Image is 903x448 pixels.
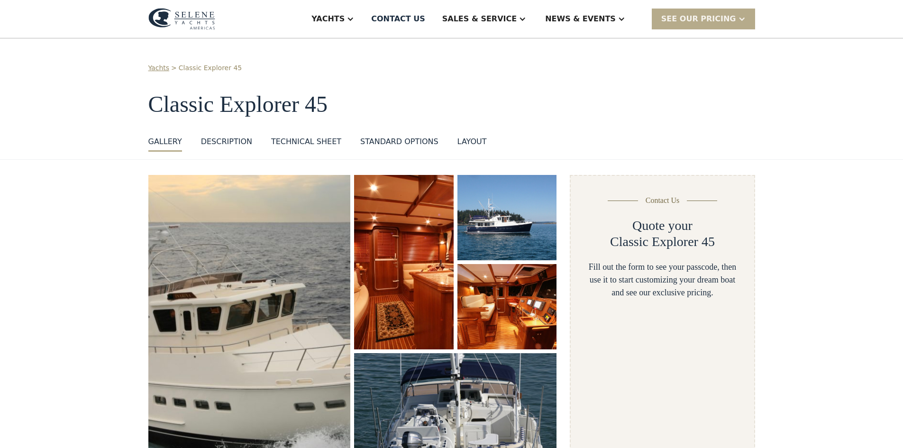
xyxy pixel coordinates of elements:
h1: Classic Explorer 45 [148,92,755,117]
div: Fill out the form to see your passcode, then use it to start customizing your dream boat and see ... [586,261,739,299]
a: open lightbox [457,264,557,349]
div: DESCRIPTION [201,136,252,147]
div: SEE Our Pricing [652,9,755,29]
div: > [171,63,177,73]
div: layout [457,136,487,147]
a: GALLERY [148,136,182,152]
div: SEE Our Pricing [661,13,736,25]
div: Yachts [311,13,345,25]
div: Technical sheet [271,136,341,147]
div: Contact Us [646,195,680,206]
a: open lightbox [354,175,453,349]
a: open lightbox [457,175,557,260]
h2: Classic Explorer 45 [610,234,715,250]
h2: Quote your [632,218,693,234]
a: Technical sheet [271,136,341,152]
div: GALLERY [148,136,182,147]
div: Contact US [371,13,425,25]
img: 45 foot motor yacht [457,264,557,349]
img: logo [148,8,215,30]
div: News & EVENTS [545,13,616,25]
a: layout [457,136,487,152]
img: 45 foot motor yacht [354,175,453,349]
a: Yachts [148,63,170,73]
a: Classic Explorer 45 [179,63,242,73]
div: standard options [360,136,438,147]
a: standard options [360,136,438,152]
img: 45 foot motor yacht [457,175,557,260]
a: DESCRIPTION [201,136,252,152]
div: Sales & Service [442,13,517,25]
